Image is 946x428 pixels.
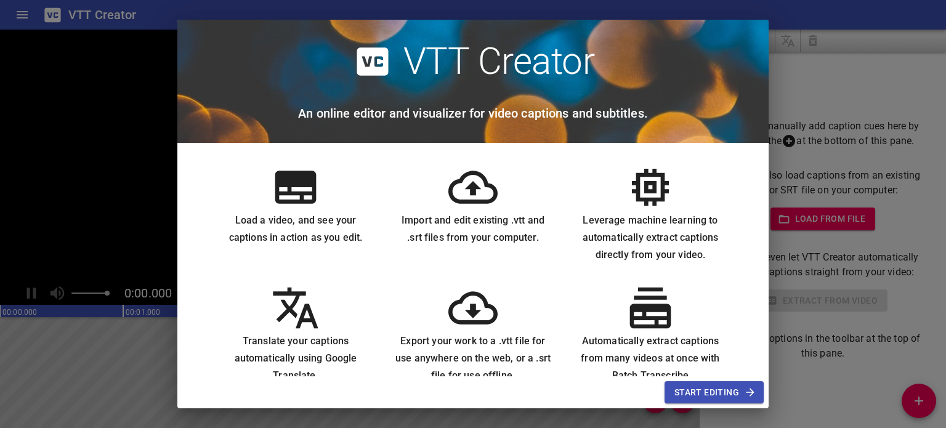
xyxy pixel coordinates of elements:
[298,103,648,123] h6: An online editor and visualizer for video captions and subtitles.
[217,333,374,384] h6: Translate your captions automatically using Google Translate.
[403,39,595,84] h2: VTT Creator
[665,381,764,404] button: Start Editing
[572,212,729,264] h6: Leverage machine learning to automatically extract captions directly from your video.
[572,333,729,384] h6: Automatically extract captions from many videos at once with Batch Transcribe
[217,212,374,246] h6: Load a video, and see your captions in action as you edit.
[394,333,552,384] h6: Export your work to a .vtt file for use anywhere on the web, or a .srt file for use offline.
[674,385,754,400] span: Start Editing
[394,212,552,246] h6: Import and edit existing .vtt and .srt files from your computer.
